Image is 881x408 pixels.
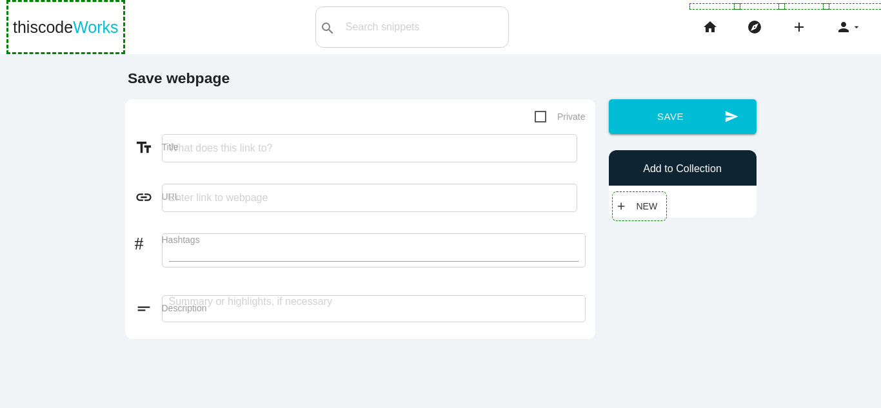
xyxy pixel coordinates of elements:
[836,6,851,48] i: person
[73,18,118,36] span: Works
[162,303,586,313] label: Description
[615,195,627,218] i: add
[128,70,230,86] b: Save webpage
[791,6,807,48] i: add
[339,14,508,41] input: Search snippets
[162,235,586,245] label: Hashtags
[615,163,750,175] h6: Add to Collection
[609,99,757,134] button: sendSave
[162,142,586,152] label: Title
[162,184,577,212] input: Enter link to webpage
[135,139,162,157] i: text_fields
[162,134,577,162] input: What does this link to?
[316,7,339,47] button: search
[135,231,162,249] i: #
[747,6,762,48] i: explore
[135,188,162,206] i: link
[13,6,119,48] a: thiscodeWorks
[135,300,162,318] i: short_text
[615,195,664,218] a: addNew
[535,109,586,125] span: Private
[320,8,335,49] i: search
[724,99,738,134] i: send
[702,6,718,48] i: home
[851,6,862,48] i: arrow_drop_down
